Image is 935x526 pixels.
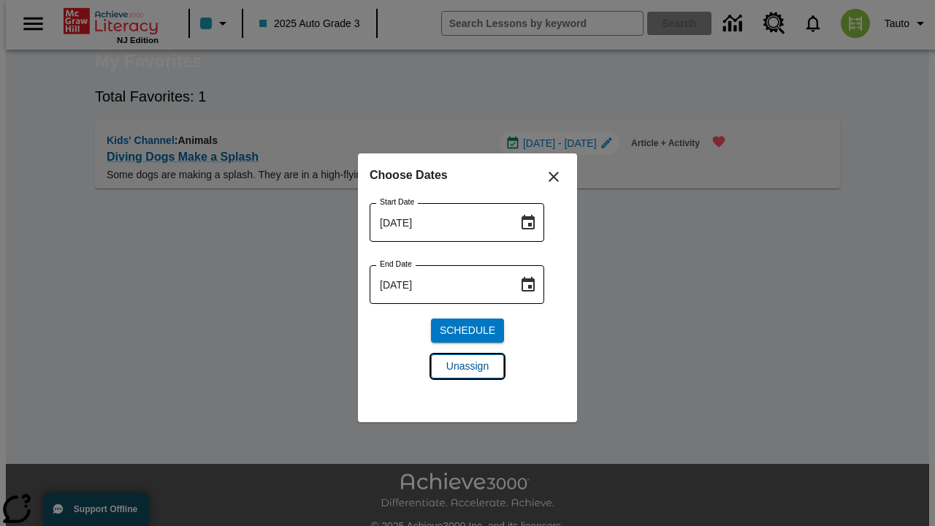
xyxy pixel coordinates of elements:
[446,359,489,374] span: Unassign
[536,159,571,194] button: Close
[431,319,504,343] button: Schedule
[380,259,412,270] label: End Date
[431,354,504,378] button: Unassign
[370,165,565,186] h6: Choose Dates
[380,197,414,207] label: Start Date
[514,208,543,237] button: Choose date, selected date is Oct 13, 2025
[514,270,543,300] button: Choose date, selected date is Oct 13, 2025
[370,165,565,390] div: Choose date
[440,323,495,338] span: Schedule
[370,203,508,242] input: MMMM-DD-YYYY
[370,265,508,304] input: MMMM-DD-YYYY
